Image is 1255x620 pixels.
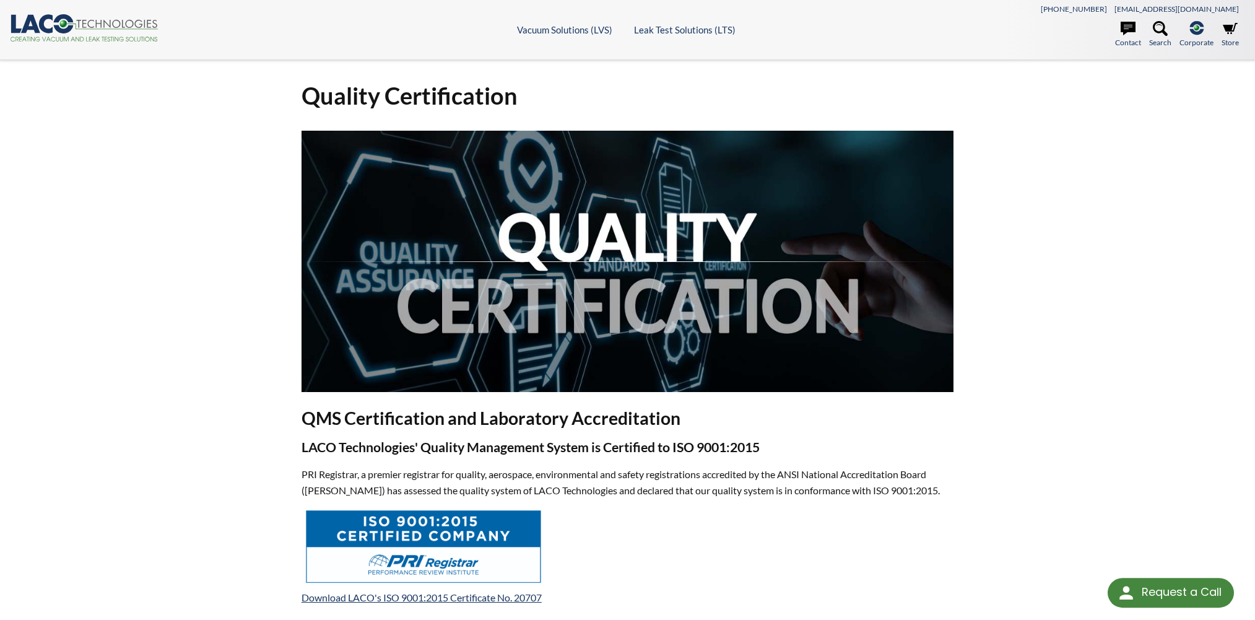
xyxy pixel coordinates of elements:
p: PRI Registrar, a premier registrar for quality, aerospace, environmental and safety registrations... [302,466,953,498]
h2: QMS Certification and Laboratory Accreditation [302,407,953,430]
a: Search [1149,21,1171,48]
a: Contact [1115,21,1141,48]
img: Quality Certification header [302,131,953,391]
a: [PHONE_NUMBER] [1041,4,1107,14]
a: Store [1222,21,1239,48]
a: Vacuum Solutions (LVS) [517,24,612,35]
h3: LACO Technologies' Quality Management System is Certified to ISO 9001:2015 [302,439,953,456]
a: Leak Test Solutions (LTS) [634,24,736,35]
div: Request a Call [1108,578,1234,608]
img: PRI_Programs_Registrar_Certified_ISO9001_4c.jpg [303,508,544,585]
a: [EMAIL_ADDRESS][DOMAIN_NAME] [1114,4,1239,14]
h1: Quality Certification [302,81,953,111]
div: Request a Call [1142,578,1222,606]
span: Corporate [1179,37,1214,48]
a: Download LACO's ISO 9001:2015 Certificate No. 20707 [302,592,542,603]
img: round button [1116,583,1136,603]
